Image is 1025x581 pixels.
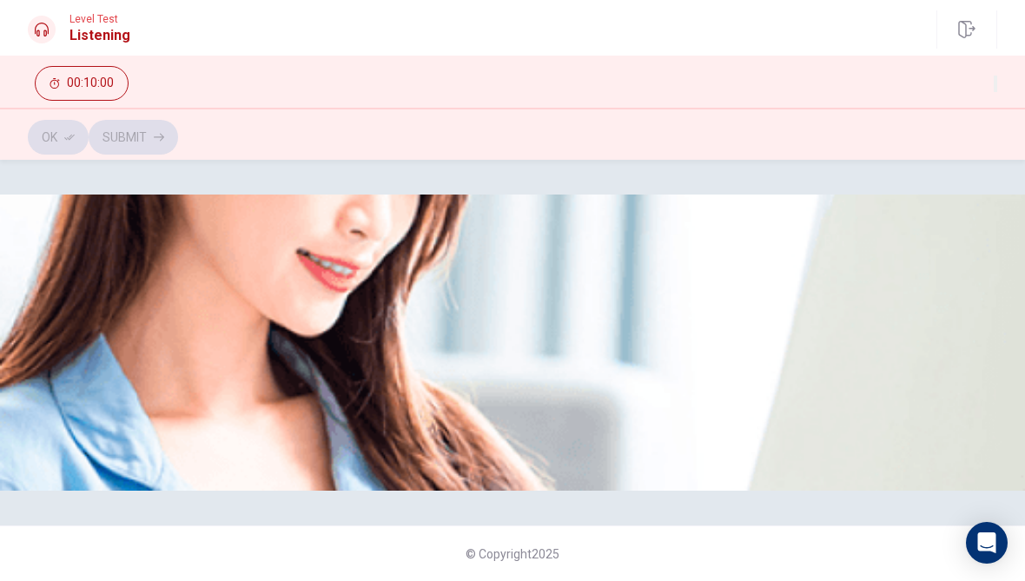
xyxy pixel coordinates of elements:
[466,547,559,561] span: © Copyright 2025
[69,25,130,46] h1: Listening
[69,13,130,25] span: Level Test
[966,522,1008,564] div: Open Intercom Messenger
[35,66,129,101] button: 00:10:00
[67,76,114,90] span: 00:10:00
